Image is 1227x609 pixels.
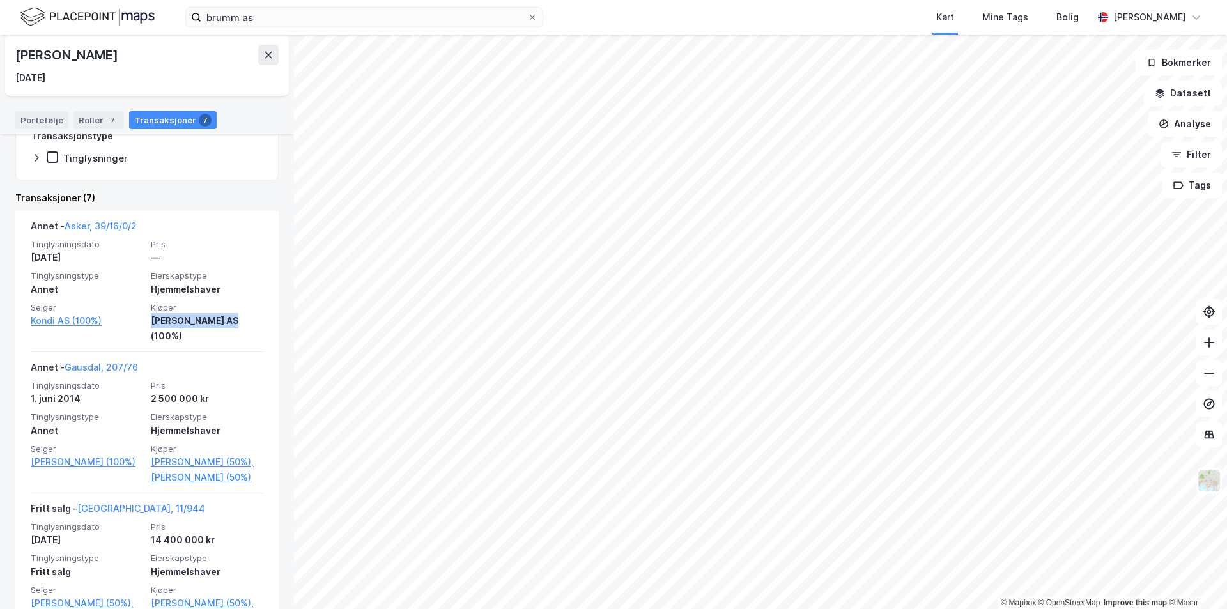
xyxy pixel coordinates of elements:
[31,128,113,144] div: Transaksjonstype
[65,220,137,231] a: Asker, 39/16/0/2
[73,111,124,129] div: Roller
[1161,142,1222,167] button: Filter
[15,190,279,206] div: Transaksjoner (7)
[65,362,138,373] a: Gausdal, 207/76
[31,443,143,454] span: Selger
[31,564,143,580] div: Fritt salg
[31,302,143,313] span: Selger
[151,412,263,422] span: Eierskapstype
[31,380,143,391] span: Tinglysningsdato
[31,250,143,265] div: [DATE]
[31,360,138,380] div: Annet -
[1144,81,1222,106] button: Datasett
[31,501,205,521] div: Fritt salg -
[1038,598,1100,607] a: OpenStreetMap
[1136,50,1222,75] button: Bokmerker
[31,282,143,297] div: Annet
[151,532,263,548] div: 14 400 000 kr
[15,70,45,86] div: [DATE]
[151,313,263,344] div: [PERSON_NAME] AS (100%)
[151,470,263,485] a: [PERSON_NAME] (50%)
[63,152,128,164] div: Tinglysninger
[31,532,143,548] div: [DATE]
[31,585,143,596] span: Selger
[151,239,263,250] span: Pris
[15,111,68,129] div: Portefølje
[15,45,120,65] div: [PERSON_NAME]
[151,391,263,406] div: 2 500 000 kr
[151,521,263,532] span: Pris
[31,391,143,406] div: 1. juni 2014
[151,454,263,470] a: [PERSON_NAME] (50%),
[31,270,143,281] span: Tinglysningstype
[31,423,143,438] div: Annet
[1148,111,1222,137] button: Analyse
[151,553,263,564] span: Eierskapstype
[31,521,143,532] span: Tinglysningsdato
[1197,468,1221,493] img: Z
[151,282,263,297] div: Hjemmelshaver
[31,454,143,470] a: [PERSON_NAME] (100%)
[936,10,954,25] div: Kart
[31,239,143,250] span: Tinglysningsdato
[151,443,263,454] span: Kjøper
[20,6,155,28] img: logo.f888ab2527a4732fd821a326f86c7f29.svg
[1113,10,1186,25] div: [PERSON_NAME]
[1056,10,1079,25] div: Bolig
[1104,598,1167,607] a: Improve this map
[129,111,217,129] div: Transaksjoner
[77,503,205,514] a: [GEOGRAPHIC_DATA], 11/944
[1163,548,1227,609] iframe: Chat Widget
[151,380,263,391] span: Pris
[151,270,263,281] span: Eierskapstype
[151,585,263,596] span: Kjøper
[1162,173,1222,198] button: Tags
[31,412,143,422] span: Tinglysningstype
[151,423,263,438] div: Hjemmelshaver
[151,564,263,580] div: Hjemmelshaver
[31,313,143,328] a: Kondi AS (100%)
[31,553,143,564] span: Tinglysningstype
[106,114,119,127] div: 7
[982,10,1028,25] div: Mine Tags
[201,8,527,27] input: Søk på adresse, matrikkel, gårdeiere, leietakere eller personer
[151,302,263,313] span: Kjøper
[199,114,212,127] div: 7
[151,250,263,265] div: —
[31,219,137,239] div: Annet -
[1001,598,1036,607] a: Mapbox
